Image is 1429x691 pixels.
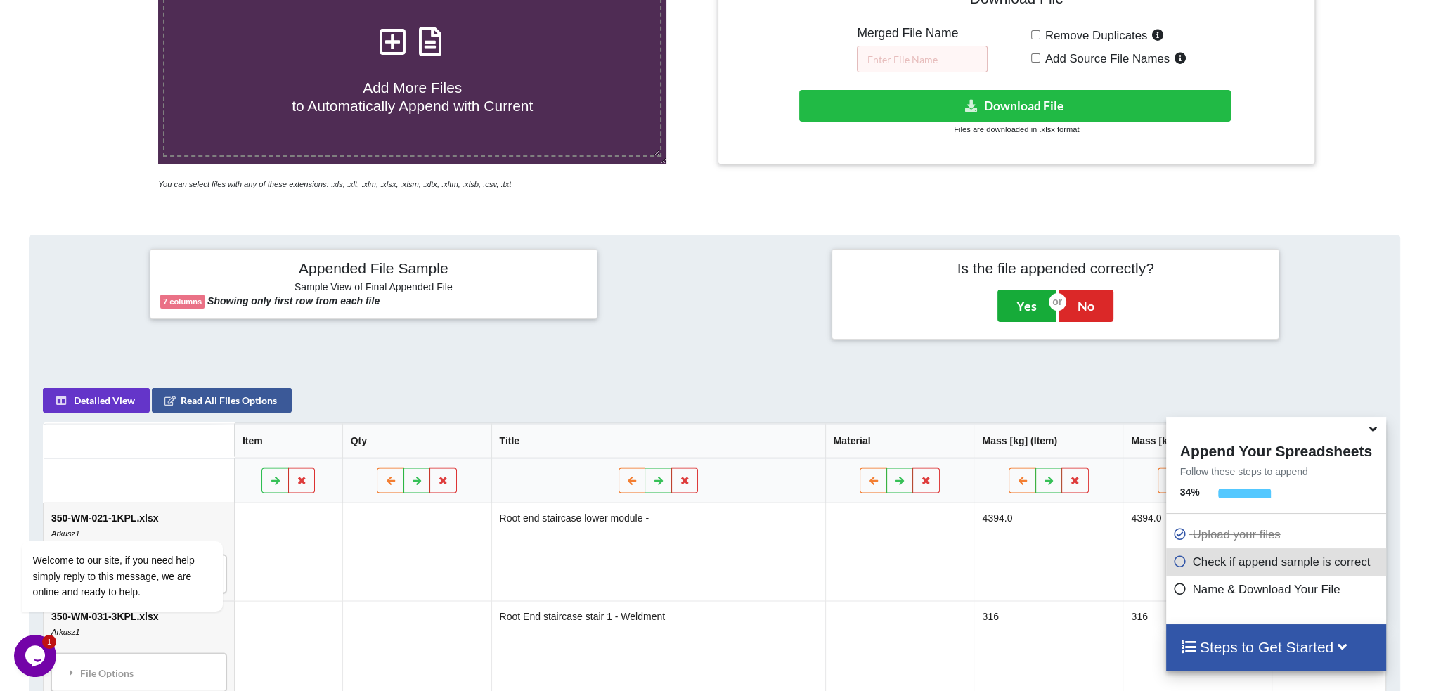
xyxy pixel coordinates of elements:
h5: Merged File Name [857,26,988,41]
button: No [1059,290,1113,322]
th: Item [234,424,342,458]
h4: Appended File Sample [160,259,587,279]
button: Download File [799,90,1231,122]
i: Arkusz1 [51,628,79,636]
h4: Steps to Get Started [1180,638,1372,656]
th: Mass [kg] (Item) [974,424,1123,458]
i: You can select files with any of these extensions: .xls, .xlt, .xlm, .xlsx, .xlsm, .xltx, .xltm, ... [158,180,511,188]
b: Showing only first row from each file [207,295,380,306]
p: Check if append sample is correct [1173,553,1383,571]
td: 4394.0 [974,503,1123,601]
th: Title [491,424,825,458]
h4: Is the file appended correctly? [842,259,1269,277]
div: File Options [56,658,222,687]
input: Enter File Name [857,46,988,72]
small: Files are downloaded in .xlsx format [954,125,1079,134]
th: Mass [kg] (Total) [1123,424,1272,458]
button: Read All Files Options [152,388,292,413]
span: Remove Duplicates [1040,29,1148,42]
h4: Append Your Spreadsheets [1166,439,1386,460]
button: Yes [997,290,1056,322]
b: 7 columns [163,297,202,306]
b: 34 % [1180,486,1200,498]
p: Follow these steps to append [1166,465,1386,479]
th: Qty [342,424,491,458]
iframe: chat widget [14,414,267,628]
p: Name & Download Your File [1173,581,1383,598]
iframe: chat widget [14,635,59,677]
h6: Sample View of Final Appended File [160,281,587,295]
span: Add More Files to Automatically Append with Current [292,79,533,113]
button: Detailed View [43,388,150,413]
td: Root end staircase lower module - [491,503,825,601]
th: Material [825,424,974,458]
p: Upload your files [1173,526,1383,543]
td: 4394.0 [1123,503,1272,601]
span: Add Source File Names [1040,52,1170,65]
